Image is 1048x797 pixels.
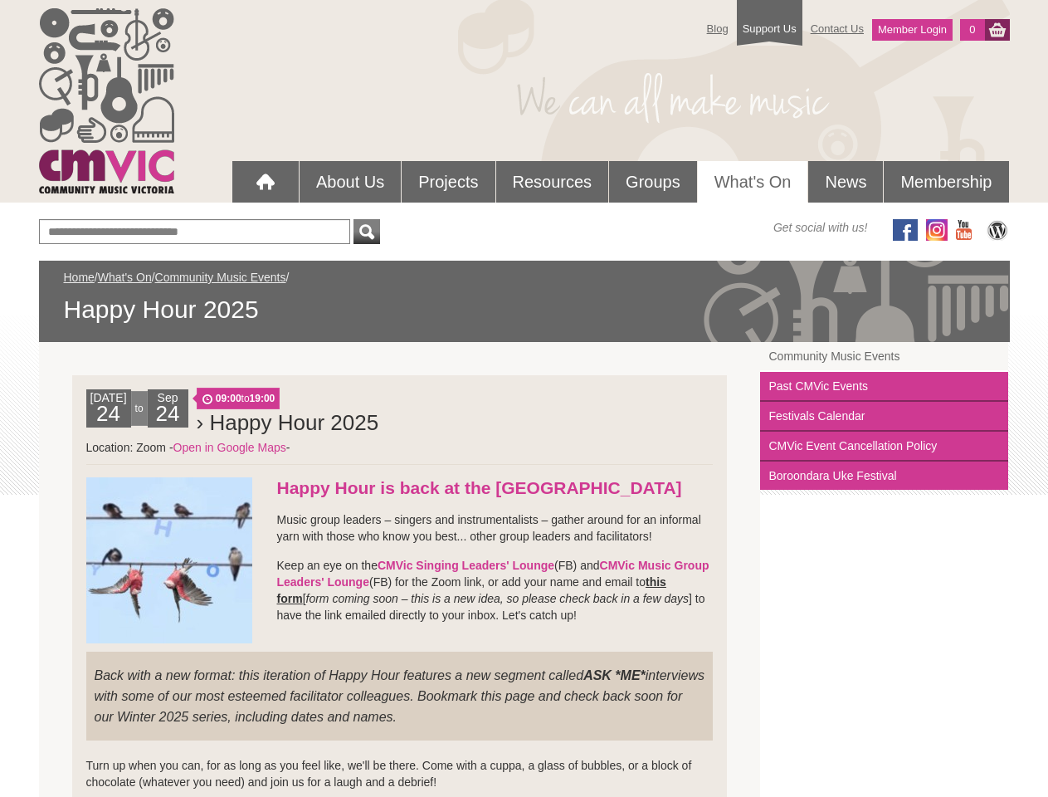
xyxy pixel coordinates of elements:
a: Projects [402,161,495,203]
strong: this form [277,575,666,605]
a: Blog [699,14,737,43]
strong: 19:00 [250,393,275,404]
h2: 24 [152,406,184,428]
a: Festivals Calendar [760,402,1008,432]
a: Open in Google Maps [173,441,286,454]
h3: Happy Hour is back at the [GEOGRAPHIC_DATA] [86,477,714,499]
a: 0 [960,19,984,41]
a: Resources [496,161,609,203]
span: Get social with us! [773,219,868,236]
a: What's On [698,161,808,203]
a: Groups [609,161,697,203]
a: Contact Us [802,14,872,43]
a: Past CMVic Events [760,372,1008,402]
span: Happy Hour 2025 [64,294,985,325]
p: Turn up when you can, for as long as you feel like, we'll be there. Come with a cuppa, a glass of... [86,757,714,790]
div: to [131,391,148,426]
a: Member Login [872,19,953,41]
h2: › Happy Hour 2025 [197,406,714,439]
em: form coming soon – this is a new idea, so please check back in a few days [306,592,689,605]
img: icon-instagram.png [926,219,948,241]
h2: 24 [90,406,127,428]
a: Membership [884,161,1008,203]
a: CMVic Event Cancellation Policy [760,432,1008,462]
a: Boroondara Uke Festival [760,462,1008,490]
p: Music group leaders – singers and instrumentalists – gather around for an informal yarn with thos... [86,511,714,545]
strong: 09:00 [216,393,241,404]
a: CMVic Singing Leaders' Lounge [378,559,554,572]
div: Sep [148,389,188,428]
img: Happy_Hour_sq.jpg [86,477,252,643]
em: Back with a new format: this iteration of Happy Hour features a new segment called interviews wit... [95,668,704,724]
a: What's On [98,271,152,284]
div: [DATE] [86,389,131,428]
span: to [197,388,280,409]
a: News [808,161,883,203]
a: Community Music Events [155,271,286,284]
img: CMVic Blog [985,219,1010,241]
a: About Us [300,161,401,203]
a: Home [64,271,95,284]
a: Community Music Events [760,342,1008,372]
p: Keep an eye on the (FB) and (FB) for the Zoom link, or add your name and email to [ ] to have the... [86,557,714,623]
img: cmvic_logo.png [39,8,174,193]
div: / / / [64,269,985,325]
